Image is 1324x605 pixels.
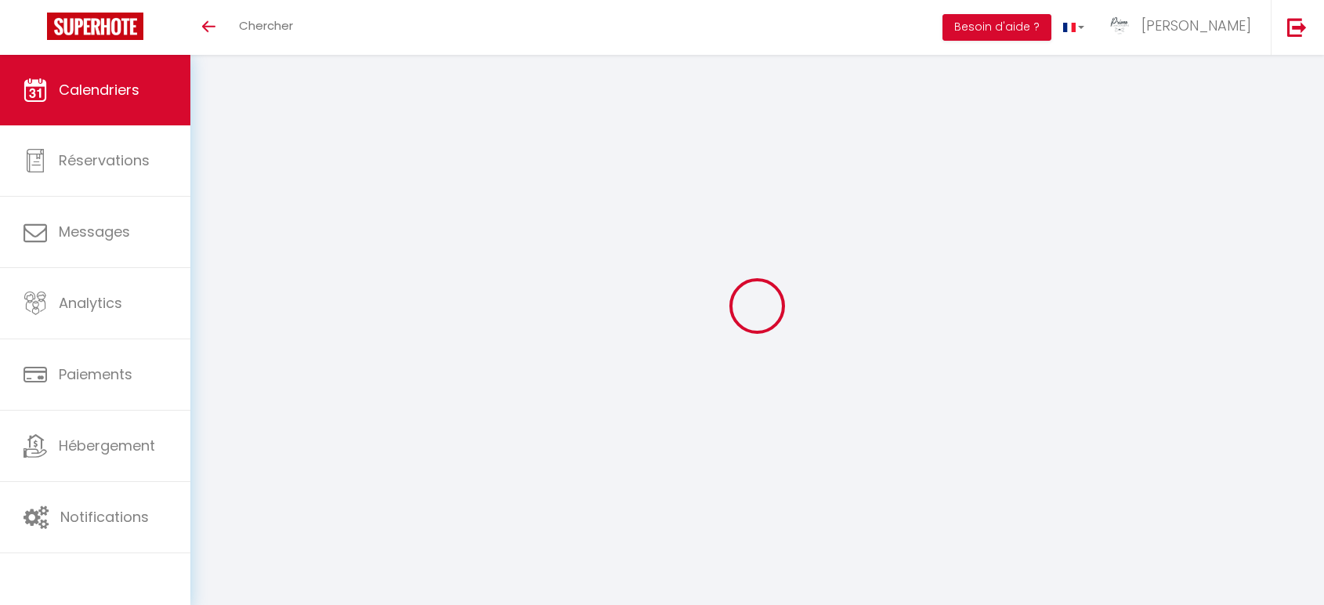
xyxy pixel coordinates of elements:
[942,14,1051,41] button: Besoin d'aide ?
[59,293,122,313] span: Analytics
[239,17,293,34] span: Chercher
[47,13,143,40] img: Super Booking
[60,507,149,527] span: Notifications
[1108,14,1131,38] img: ...
[59,222,130,241] span: Messages
[59,364,132,384] span: Paiements
[1287,17,1307,37] img: logout
[59,150,150,170] span: Réservations
[59,436,155,455] span: Hébergement
[1141,16,1251,35] span: [PERSON_NAME]
[59,80,139,100] span: Calendriers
